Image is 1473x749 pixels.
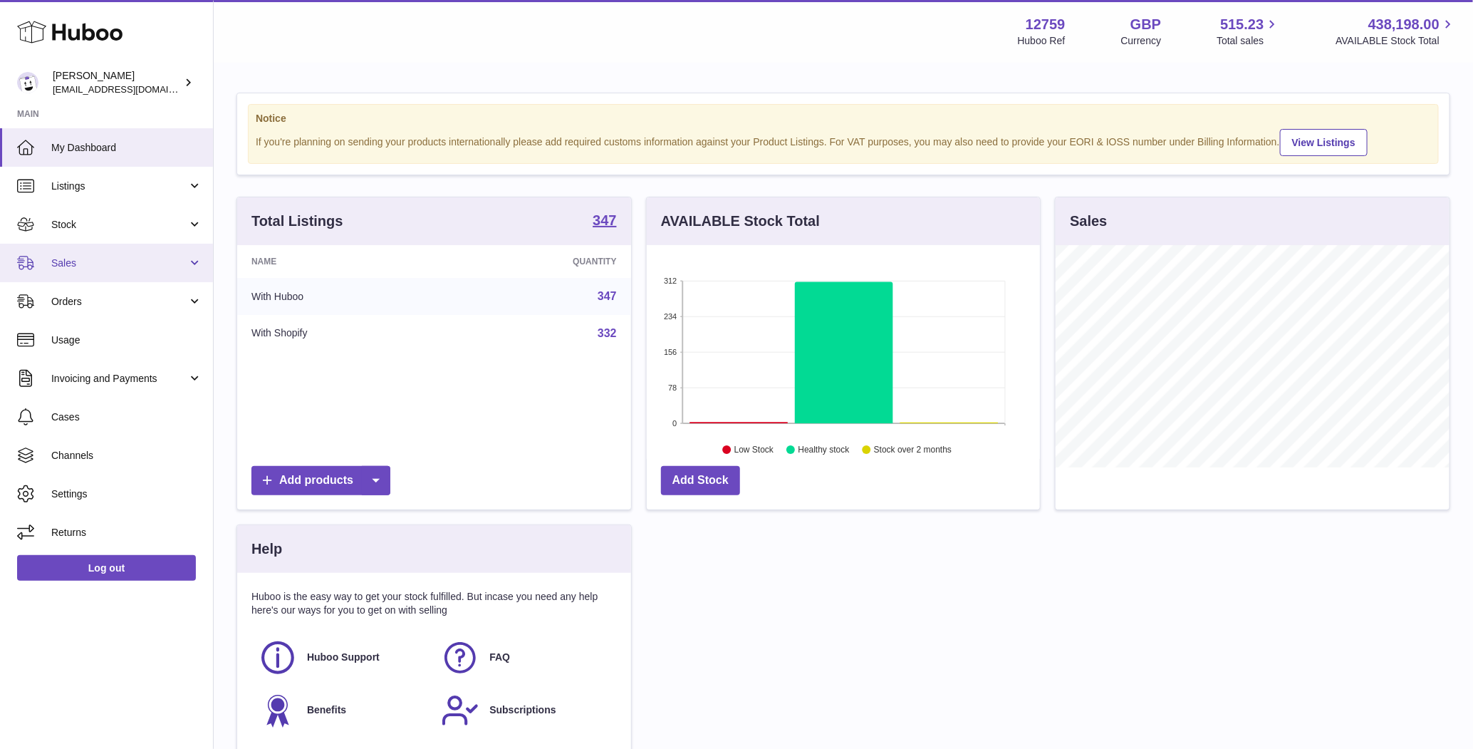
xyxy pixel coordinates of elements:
[1070,212,1107,231] h3: Sales
[256,112,1431,125] strong: Notice
[593,213,616,230] a: 347
[53,69,181,96] div: [PERSON_NAME]
[251,466,390,495] a: Add products
[489,651,510,664] span: FAQ
[51,218,187,232] span: Stock
[598,290,617,302] a: 347
[661,466,740,495] a: Add Stock
[51,526,202,539] span: Returns
[51,180,187,193] span: Listings
[874,445,952,455] text: Stock over 2 months
[17,72,38,93] img: sofiapanwar@unndr.com
[307,651,380,664] span: Huboo Support
[1121,34,1162,48] div: Currency
[1026,15,1066,34] strong: 12759
[51,372,187,386] span: Invoicing and Payments
[441,691,609,730] a: Subscriptions
[1018,34,1066,48] div: Huboo Ref
[661,212,820,231] h3: AVAILABLE Stock Total
[51,257,187,270] span: Sales
[17,555,196,581] a: Log out
[1280,129,1368,156] a: View Listings
[1217,15,1280,48] a: 515.23 Total sales
[441,639,609,677] a: FAQ
[1217,34,1280,48] span: Total sales
[256,127,1431,156] div: If you're planning on sending your products internationally please add required customs informati...
[798,445,850,455] text: Healthy stock
[593,213,616,227] strong: 347
[53,83,209,95] span: [EMAIL_ADDRESS][DOMAIN_NAME]
[1220,15,1264,34] span: 515.23
[51,141,202,155] span: My Dashboard
[51,334,202,347] span: Usage
[598,327,617,339] a: 332
[251,212,343,231] h3: Total Listings
[259,639,427,677] a: Huboo Support
[734,445,774,455] text: Low Stock
[1336,34,1456,48] span: AVAILABLE Stock Total
[664,312,677,321] text: 234
[237,245,449,278] th: Name
[672,419,677,428] text: 0
[1336,15,1456,48] a: 438,198.00 AVAILABLE Stock Total
[259,691,427,730] a: Benefits
[51,449,202,463] span: Channels
[51,410,202,424] span: Cases
[664,348,677,356] text: 156
[668,383,677,392] text: 78
[51,295,187,309] span: Orders
[237,278,449,315] td: With Huboo
[449,245,631,278] th: Quantity
[1130,15,1161,34] strong: GBP
[251,590,617,617] p: Huboo is the easy way to get your stock fulfilled. But incase you need any help here's our ways f...
[489,703,556,717] span: Subscriptions
[307,703,346,717] span: Benefits
[1368,15,1440,34] span: 438,198.00
[251,539,282,559] h3: Help
[51,487,202,501] span: Settings
[237,315,449,352] td: With Shopify
[664,277,677,285] text: 312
